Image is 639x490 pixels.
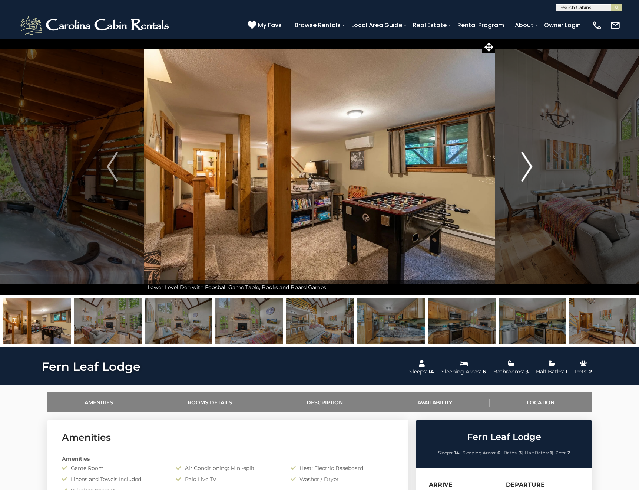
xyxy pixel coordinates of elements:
button: Previous [80,39,143,295]
a: Local Area Guide [348,19,406,32]
img: 168689120 [74,298,142,344]
strong: 3 [519,450,522,455]
button: Next [495,39,558,295]
a: Rental Program [454,19,508,32]
a: Real Estate [409,19,450,32]
div: Game Room [56,464,170,472]
div: Heat: Electric Baseboard [285,464,399,472]
img: arrow [107,152,118,182]
img: phone-regular-white.png [592,20,602,30]
label: Departure [506,481,545,488]
strong: 6 [497,450,500,455]
div: Washer / Dryer [285,476,399,483]
div: Linens and Towels Included [56,476,170,483]
li: | [504,448,523,458]
img: 168689126 [357,298,425,344]
a: Availability [380,392,490,412]
span: Sleeping Areas: [463,450,496,455]
strong: 2 [567,450,570,455]
strong: 14 [454,450,459,455]
div: Paid Live TV [170,476,285,483]
a: Location [490,392,592,412]
a: Amenities [47,392,150,412]
span: My Favs [258,20,282,30]
a: About [511,19,537,32]
img: 168689125 [569,298,637,344]
span: Pets: [555,450,566,455]
h2: Fern Leaf Lodge [418,432,590,442]
span: Baths: [504,450,518,455]
img: 168689127 [499,298,566,344]
a: Rooms Details [150,392,269,412]
img: mail-regular-white.png [610,20,620,30]
img: 168565240 [3,298,71,344]
h3: Amenities [62,431,394,444]
li: | [463,448,502,458]
img: 168689123 [145,298,212,344]
img: White-1-2.png [19,14,172,36]
strong: 1 [550,450,552,455]
span: Sleeps: [438,450,453,455]
a: Browse Rentals [291,19,344,32]
div: Lower Level Den with Foosball Game Table, Books and Board Games [144,280,495,295]
div: Air Conditioning: Mini-split [170,464,285,472]
label: Arrive [429,481,453,488]
a: My Favs [248,20,284,30]
span: Half Baths: [525,450,549,455]
img: arrow [521,152,532,182]
li: | [438,448,461,458]
img: 168689122 [286,298,354,344]
a: Owner Login [540,19,585,32]
img: 168689124 [215,298,283,344]
a: Description [269,392,380,412]
div: Amenities [56,455,399,463]
img: 168689128 [428,298,496,344]
li: | [525,448,553,458]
